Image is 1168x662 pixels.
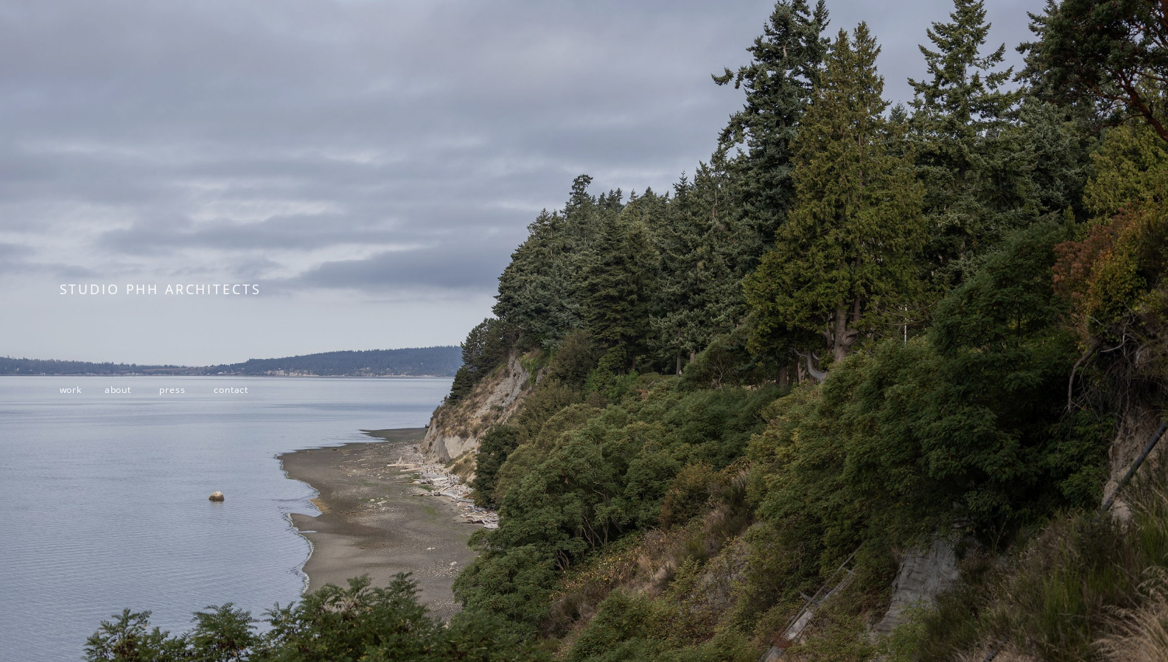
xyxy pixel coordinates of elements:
[214,383,248,396] a: contact
[159,383,185,396] a: press
[60,280,262,298] span: STUDIO PHH ARCHITECTS
[60,383,82,396] a: work
[105,383,131,396] a: about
